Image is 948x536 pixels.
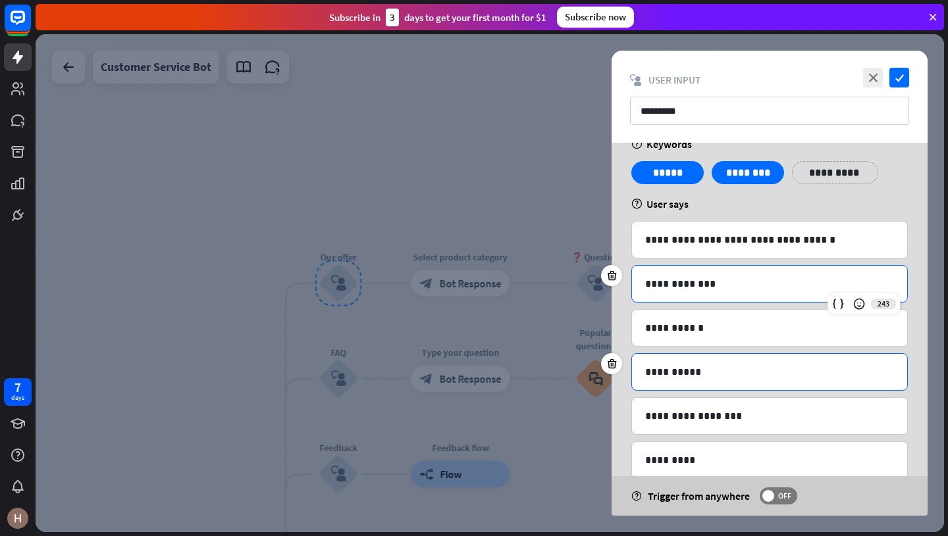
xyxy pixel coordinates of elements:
div: 7 [14,381,21,393]
i: help [631,139,643,149]
i: help [631,199,643,209]
div: 3 [386,9,399,26]
i: check [889,68,909,87]
a: 7 days [4,378,32,406]
div: Subscribe now [557,7,634,28]
div: Keywords [631,137,908,151]
div: Subscribe in days to get your first month for $1 [329,9,546,26]
div: days [11,393,24,402]
span: OFF [774,491,795,501]
i: close [863,68,883,87]
span: User Input [648,74,700,86]
span: Trigger from anywhere [648,489,750,502]
div: User says [631,197,908,210]
i: block_user_input [630,74,642,86]
i: help [631,491,641,501]
button: Open LiveChat chat widget [11,5,50,45]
